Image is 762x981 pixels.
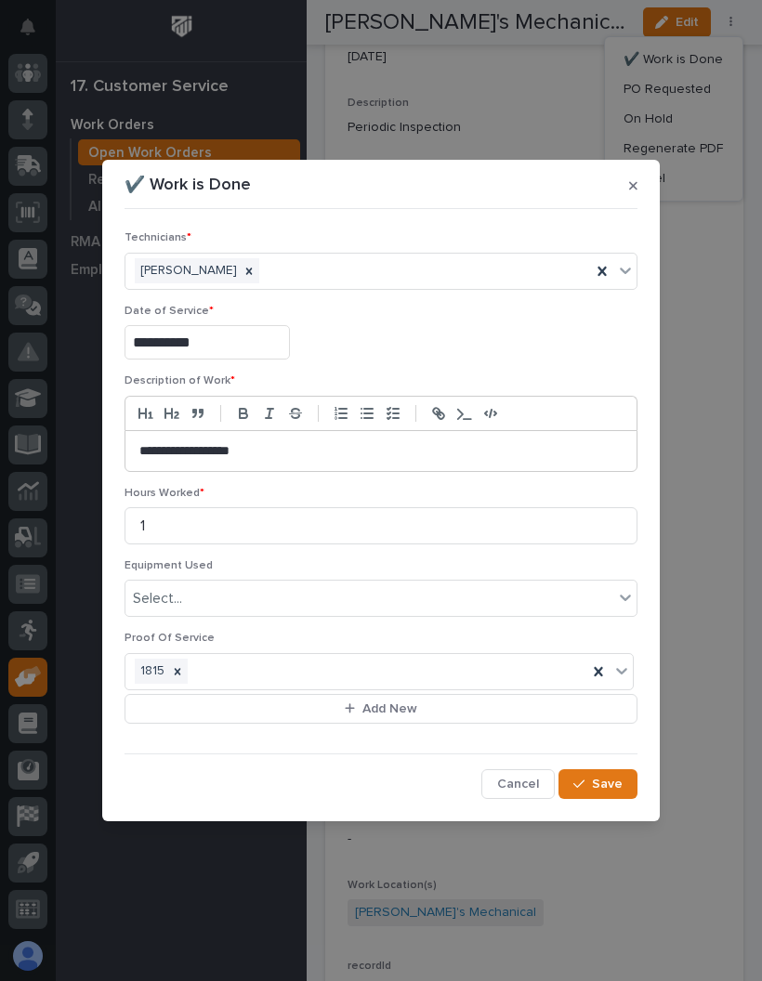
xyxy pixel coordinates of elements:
[125,560,213,571] span: Equipment Used
[558,769,637,799] button: Save
[481,769,555,799] button: Cancel
[497,776,539,792] span: Cancel
[125,232,191,243] span: Technicians
[592,776,623,792] span: Save
[125,375,235,386] span: Description of Work
[125,694,637,724] button: Add New
[125,176,251,196] p: ✔️ Work is Done
[135,659,167,684] div: 1815
[133,589,182,608] div: Select...
[125,488,204,499] span: Hours Worked
[362,700,417,717] span: Add New
[125,306,214,317] span: Date of Service
[125,633,215,644] span: Proof Of Service
[135,258,239,283] div: [PERSON_NAME]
